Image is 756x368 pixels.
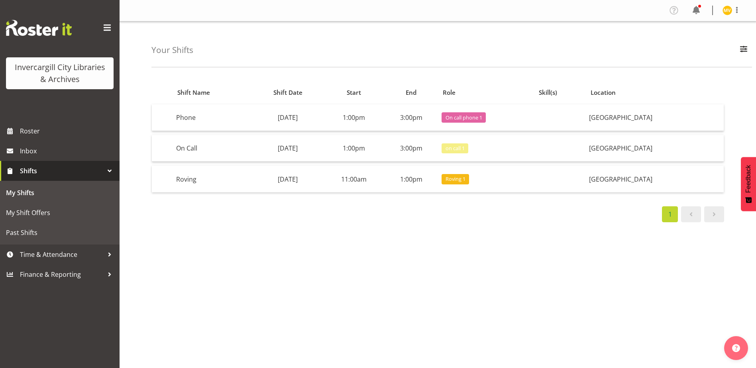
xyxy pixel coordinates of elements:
[20,249,104,260] span: Time & Attendance
[20,268,104,280] span: Finance & Reporting
[20,125,116,137] span: Roster
[347,88,361,97] span: Start
[723,6,732,15] img: marion-van-voornveld11681.jpg
[586,166,724,192] td: [GEOGRAPHIC_DATA]
[177,88,210,97] span: Shift Name
[173,135,252,162] td: On Call
[20,165,104,177] span: Shifts
[173,166,252,192] td: Roving
[6,227,114,239] span: Past Shifts
[252,166,324,192] td: [DATE]
[446,175,465,183] span: Roving 1
[324,135,384,162] td: 1:00pm
[741,157,756,211] button: Feedback - Show survey
[732,344,740,352] img: help-xxl-2.png
[745,165,752,193] span: Feedback
[384,104,438,131] td: 3:00pm
[151,45,193,55] h4: Your Shifts
[539,88,557,97] span: Skill(s)
[591,88,616,97] span: Location
[6,207,114,219] span: My Shift Offers
[2,223,118,243] a: Past Shifts
[173,104,252,131] td: Phone
[6,20,72,36] img: Rosterit website logo
[273,88,302,97] span: Shift Date
[446,114,482,121] span: On call phone 1
[443,88,456,97] span: Role
[384,166,438,192] td: 1:00pm
[2,183,118,203] a: My Shifts
[6,187,114,199] span: My Shifts
[735,41,752,59] button: Filter Employees
[2,203,118,223] a: My Shift Offers
[20,145,116,157] span: Inbox
[252,135,324,162] td: [DATE]
[324,166,384,192] td: 11:00am
[406,88,416,97] span: End
[586,135,724,162] td: [GEOGRAPHIC_DATA]
[586,104,724,131] td: [GEOGRAPHIC_DATA]
[384,135,438,162] td: 3:00pm
[324,104,384,131] td: 1:00pm
[446,145,465,152] span: on call 1
[14,61,106,85] div: Invercargill City Libraries & Archives
[252,104,324,131] td: [DATE]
